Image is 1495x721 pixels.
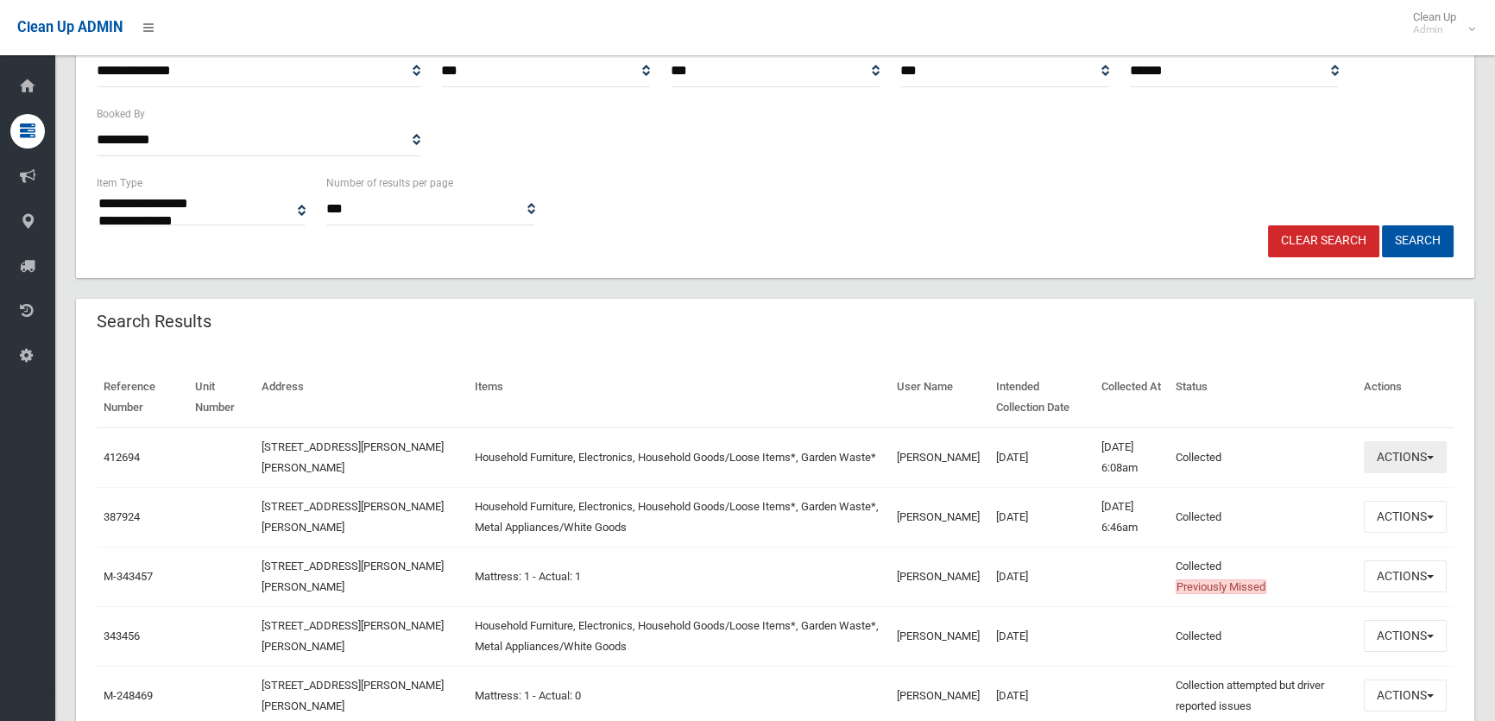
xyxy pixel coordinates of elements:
[262,440,444,474] a: [STREET_ADDRESS][PERSON_NAME][PERSON_NAME]
[1169,606,1357,666] td: Collected
[1094,427,1169,488] td: [DATE] 6:08am
[1169,427,1357,488] td: Collected
[989,606,1094,666] td: [DATE]
[104,510,140,523] a: 387924
[97,104,145,123] label: Booked By
[1176,579,1266,594] span: Previously Missed
[97,368,188,427] th: Reference Number
[1094,368,1169,427] th: Collected At
[468,606,889,666] td: Household Furniture, Electronics, Household Goods/Loose Items*, Garden Waste*, Metal Appliances/W...
[989,427,1094,488] td: [DATE]
[326,174,453,193] label: Number of results per page
[468,487,889,547] td: Household Furniture, Electronics, Household Goods/Loose Items*, Garden Waste*, Metal Appliances/W...
[889,427,989,488] td: [PERSON_NAME]
[1413,23,1456,36] small: Admin
[1364,620,1447,652] button: Actions
[989,487,1094,547] td: [DATE]
[989,547,1094,606] td: [DATE]
[889,547,989,606] td: [PERSON_NAME]
[262,679,444,712] a: [STREET_ADDRESS][PERSON_NAME][PERSON_NAME]
[889,487,989,547] td: [PERSON_NAME]
[468,427,889,488] td: Household Furniture, Electronics, Household Goods/Loose Items*, Garden Waste*
[989,368,1094,427] th: Intended Collection Date
[1094,487,1169,547] td: [DATE] 6:46am
[104,629,140,642] a: 343456
[1169,547,1357,606] td: Collected
[262,500,444,534] a: [STREET_ADDRESS][PERSON_NAME][PERSON_NAME]
[262,560,444,593] a: [STREET_ADDRESS][PERSON_NAME][PERSON_NAME]
[889,368,989,427] th: User Name
[104,570,153,583] a: M-343457
[17,19,123,35] span: Clean Up ADMIN
[104,451,140,464] a: 412694
[255,368,468,427] th: Address
[1364,680,1447,712] button: Actions
[188,368,255,427] th: Unit Number
[76,305,232,338] header: Search Results
[104,689,153,702] a: M-248469
[1268,225,1379,257] a: Clear Search
[1364,441,1447,473] button: Actions
[1364,501,1447,533] button: Actions
[889,606,989,666] td: [PERSON_NAME]
[1382,225,1454,257] button: Search
[262,619,444,653] a: [STREET_ADDRESS][PERSON_NAME][PERSON_NAME]
[468,368,889,427] th: Items
[468,547,889,606] td: Mattress: 1 - Actual: 1
[1357,368,1454,427] th: Actions
[97,174,142,193] label: Item Type
[1169,487,1357,547] td: Collected
[1364,560,1447,592] button: Actions
[1404,10,1473,36] span: Clean Up
[1169,368,1357,427] th: Status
